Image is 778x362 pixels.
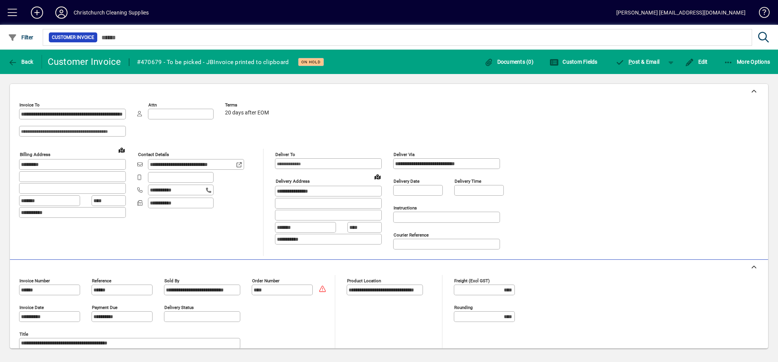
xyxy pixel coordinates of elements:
[482,55,535,69] button: Documents (0)
[92,278,111,283] mat-label: Reference
[454,278,490,283] mat-label: Freight (excl GST)
[92,305,117,310] mat-label: Payment due
[48,56,121,68] div: Customer Invoice
[52,34,94,41] span: Customer Invoice
[629,59,632,65] span: P
[225,103,271,108] span: Terms
[225,110,269,116] span: 20 days after EOM
[347,278,381,283] mat-label: Product location
[8,59,34,65] span: Back
[137,56,289,68] div: #470679 - To be picked - JBInvoice printed to clipboard
[301,60,321,64] span: On hold
[74,6,149,19] div: Christchurch Cleaning Supplies
[252,278,280,283] mat-label: Order number
[164,278,179,283] mat-label: Sold by
[19,102,40,108] mat-label: Invoice To
[6,55,35,69] button: Back
[394,232,429,238] mat-label: Courier Reference
[8,34,34,40] span: Filter
[19,331,28,337] mat-label: Title
[371,171,384,183] a: View on map
[19,278,50,283] mat-label: Invoice number
[455,179,481,184] mat-label: Delivery time
[19,305,44,310] mat-label: Invoice date
[394,205,417,211] mat-label: Instructions
[550,59,598,65] span: Custom Fields
[394,179,420,184] mat-label: Delivery date
[275,152,295,157] mat-label: Deliver To
[753,2,768,26] a: Knowledge Base
[394,152,415,157] mat-label: Deliver via
[164,305,194,310] mat-label: Delivery status
[148,102,157,108] mat-label: Attn
[49,6,74,19] button: Profile
[616,6,746,19] div: [PERSON_NAME] [EMAIL_ADDRESS][DOMAIN_NAME]
[116,144,128,156] a: View on map
[454,305,473,310] mat-label: Rounding
[25,6,49,19] button: Add
[6,31,35,44] button: Filter
[724,59,770,65] span: More Options
[722,55,772,69] button: More Options
[616,59,660,65] span: ost & Email
[683,55,710,69] button: Edit
[548,55,600,69] button: Custom Fields
[612,55,664,69] button: Post & Email
[484,59,534,65] span: Documents (0)
[685,59,708,65] span: Edit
